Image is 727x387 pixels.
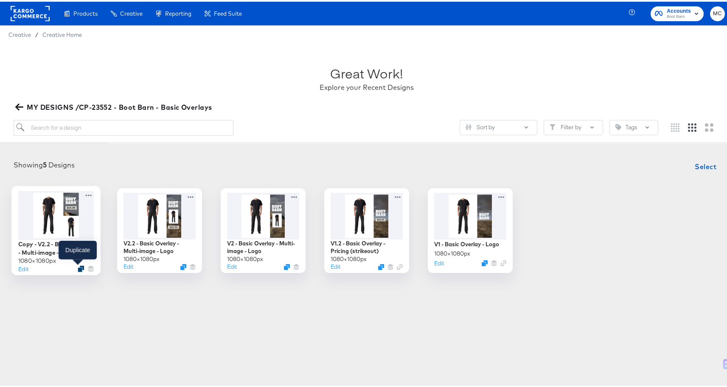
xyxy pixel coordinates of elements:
[331,63,403,81] div: Great Work!
[466,123,472,128] svg: Sliders
[651,5,704,19] button: AccountsBoot Barn
[14,159,75,168] div: Showing Designs
[11,184,101,273] div: Copy - V2.2 - Basic Overlay - Multi-image - Logo1080×1080pxEditDuplicate
[615,123,621,128] svg: Tag
[120,8,143,15] span: Creative
[78,264,84,270] svg: Duplicate
[221,187,306,271] div: V2 - Basic Overlay - Multi-image - Logo1080×1080pxEditDuplicate
[124,253,160,262] div: 1080 × 1080 px
[331,253,367,262] div: 1080 × 1080 px
[331,261,340,269] button: Edit
[73,8,98,15] span: Products
[691,156,720,173] button: Select
[42,30,82,36] a: Creative Home
[214,8,242,15] span: Feed Suite
[124,238,196,253] div: V2.2 - Basic Overlay - Multi-image - Logo
[331,238,403,253] div: V1.2 - Basic Overlay - Pricing (strikeout)
[284,262,290,268] svg: Duplicate
[705,122,713,130] svg: Large grid
[31,30,42,36] span: /
[428,187,513,271] div: V1 - Basic Overlay - Logo1080×1080pxEditDuplicate
[550,123,556,128] svg: Filter
[43,159,47,167] strong: 5
[713,7,721,17] span: MC
[14,100,216,111] button: MY DESIGNS /CP-23552 - Boot Barn - Basic Overlays
[500,259,506,264] svg: Link
[18,238,94,255] div: Copy - V2.2 - Basic Overlay - Multi-image - Logo
[227,261,237,269] button: Edit
[227,238,299,253] div: V2 - Basic Overlay - Multi-image - Logo
[324,187,409,271] div: V1.2 - Basic Overlay - Pricing (strikeout)1080×1080pxEditDuplicate
[17,100,212,111] span: MY DESIGNS /CP-23552 - Boot Barn - Basic Overlays
[320,81,414,91] div: Explore your Recent Designs
[117,187,202,271] div: V2.2 - Basic Overlay - Multi-image - Logo1080×1080pxEditDuplicate
[688,122,696,130] svg: Medium grid
[667,5,691,14] span: Accounts
[434,248,470,256] div: 1080 × 1080 px
[8,30,31,36] span: Creative
[695,159,716,171] span: Select
[397,262,403,268] svg: Link
[609,118,658,134] button: TagTags
[14,118,233,134] input: Search for a design
[165,8,191,15] span: Reporting
[434,239,499,247] div: V1 - Basic Overlay - Logo
[671,122,679,130] svg: Small grid
[227,253,263,262] div: 1080 × 1080 px
[460,118,537,134] button: SlidersSort by
[18,263,28,271] button: Edit
[710,5,725,19] button: MC
[18,255,56,263] div: 1080 × 1080 px
[124,261,133,269] button: Edit
[378,262,384,268] svg: Duplicate
[667,12,691,19] span: Boot Barn
[180,262,186,268] svg: Duplicate
[434,258,444,266] button: Edit
[544,118,603,134] button: FilterFilter by
[482,259,488,264] svg: Duplicate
